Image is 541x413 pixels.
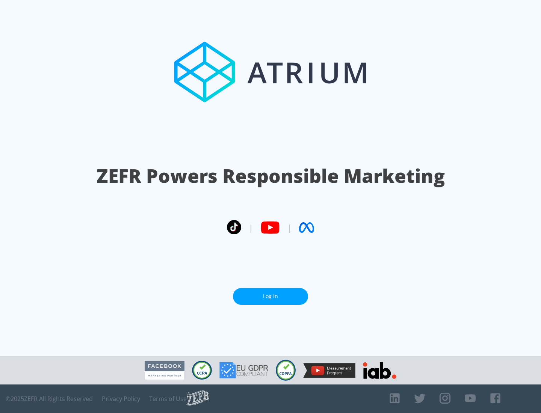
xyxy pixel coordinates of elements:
img: CCPA Compliant [192,361,212,380]
img: GDPR Compliant [219,362,268,378]
img: YouTube Measurement Program [303,363,355,378]
a: Privacy Policy [102,395,140,402]
img: IAB [363,362,396,379]
span: © 2025 ZEFR All Rights Reserved [6,395,93,402]
h1: ZEFR Powers Responsible Marketing [97,163,445,189]
a: Log In [233,288,308,305]
a: Terms of Use [149,395,187,402]
span: | [287,222,292,233]
span: | [249,222,253,233]
img: Facebook Marketing Partner [145,361,184,380]
img: COPPA Compliant [276,360,296,381]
